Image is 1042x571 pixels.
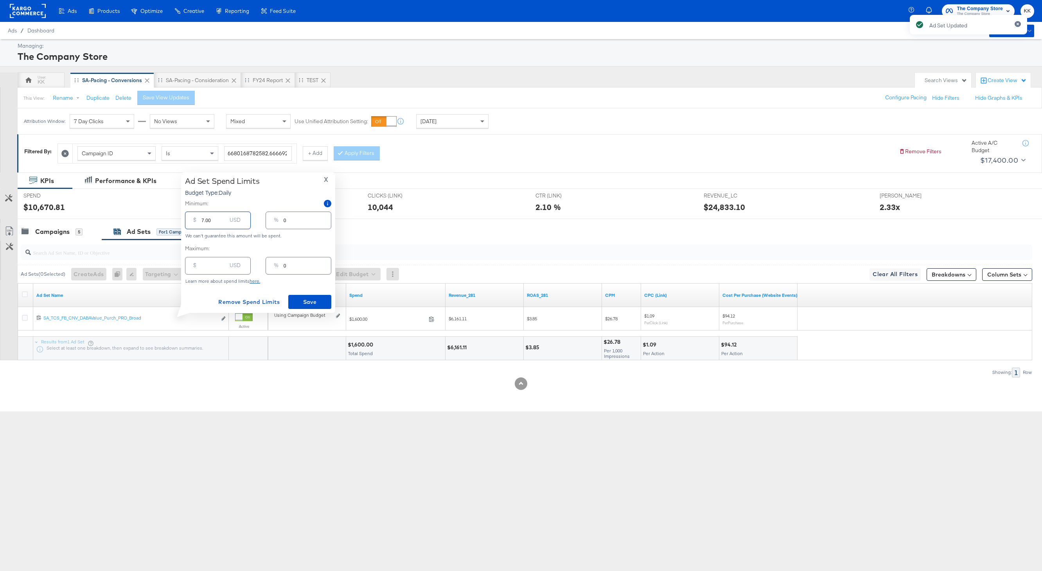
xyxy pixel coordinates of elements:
[82,150,113,157] span: Campaign ID
[368,192,426,199] span: CLICKS (LINK)
[880,91,932,105] button: Configure Pacing
[299,78,303,82] div: Drag to reorder tab
[449,292,521,298] a: Revenue_281
[23,192,82,199] span: SPEND
[942,4,1015,18] button: The Company StoreThe Company Store
[722,292,798,298] a: The average cost for each purchase tracked by your Custom Audience pixel on your website after pe...
[644,320,668,325] sub: Per Click (Link)
[18,42,1032,50] div: Managing:
[303,146,328,160] button: + Add
[95,176,156,185] div: Performance & KPIs
[348,341,375,348] div: $1,600.00
[226,260,244,274] div: USD
[140,8,163,14] span: Optimize
[190,260,199,274] div: $
[190,215,199,229] div: $
[307,77,318,84] div: TEST
[704,201,745,213] div: $24,833.10
[605,292,638,298] a: The average cost you've paid to have 1,000 impressions of your ad.
[225,8,249,14] span: Reporting
[324,174,328,185] span: X
[349,292,442,298] a: The total amount spent to date.
[704,192,762,199] span: REVENUE_LC
[230,118,245,125] span: Mixed
[271,215,282,229] div: %
[166,77,229,84] div: SA-Pacing - Consideration
[644,313,654,319] span: $1.09
[8,27,17,34] span: Ads
[527,292,599,298] a: ROAS_281
[24,148,52,155] div: Filtered By:
[957,5,1003,13] span: The Company Store
[35,227,70,236] div: Campaigns
[185,176,260,186] div: Ad Set Spend Limits
[929,22,967,29] div: Ad Set Updated
[321,176,331,182] button: X
[721,350,743,356] span: Per Action
[23,119,66,124] div: Attribution Window:
[74,78,79,82] div: Drag to reorder tab
[721,341,739,348] div: $94.12
[643,350,665,356] span: Per Action
[74,118,104,125] span: 7 Day Clicks
[27,27,54,34] a: Dashboard
[154,118,177,125] span: No Views
[86,94,110,102] button: Duplicate
[288,295,331,309] button: Save
[604,338,623,346] div: $26.78
[245,78,249,82] div: Drag to reorder tab
[274,312,334,318] div: Using Campaign Budget
[250,278,260,284] a: here.
[23,201,65,213] div: $10,670.81
[368,201,393,213] div: 10,044
[185,245,331,252] label: Maximum:
[722,313,735,319] span: $94.12
[291,297,328,307] span: Save
[270,8,296,14] span: Feed Suite
[880,192,938,199] span: [PERSON_NAME]
[525,344,542,351] div: $3.85
[1020,4,1034,18] button: KK
[870,268,921,281] button: Clear All Filters
[40,176,54,185] div: KPIs
[218,297,280,307] span: Remove Spend Limits
[253,77,283,84] div: FY24 Report
[82,77,142,84] div: SA-Pacing - Conversions
[447,344,469,351] div: $6,161.11
[349,316,426,322] span: $1,600.00
[226,215,244,229] div: USD
[605,316,618,321] span: $26.78
[215,295,283,309] button: Remove Spend Limits
[68,8,77,14] span: Ads
[535,201,561,213] div: 2.10 %
[156,228,193,235] div: for 1 Campaign
[18,50,1032,63] div: The Company Store
[873,269,918,279] span: Clear All Filters
[38,78,45,86] div: KK
[535,192,594,199] span: CTR (LINK)
[97,8,120,14] span: Products
[23,95,44,101] div: This View:
[17,27,27,34] span: /
[185,189,260,196] p: Budget Type: Daily
[449,316,467,321] span: $6,161.11
[644,292,716,298] a: The average cost for each link click you've received from your ad.
[604,348,630,359] span: Per 1,000 Impressions
[127,227,151,236] div: Ad Sets
[527,316,537,321] span: $3.85
[880,201,900,213] div: 2.33x
[112,268,126,280] div: 0
[348,350,373,356] span: Total Spend
[224,146,292,161] input: Enter a search term
[43,315,217,323] a: SA_TCS_FB_CNV_DABAValue_Purch_PRO_Broad
[183,8,204,14] span: Creative
[21,271,65,278] div: Ad Sets ( 0 Selected)
[36,292,226,298] a: Your Ad Set name.
[47,91,88,105] button: Rename
[1024,7,1031,16] span: KK
[235,324,253,329] label: Active
[420,118,437,125] span: [DATE]
[271,260,282,274] div: %
[899,148,941,155] button: Remove Filters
